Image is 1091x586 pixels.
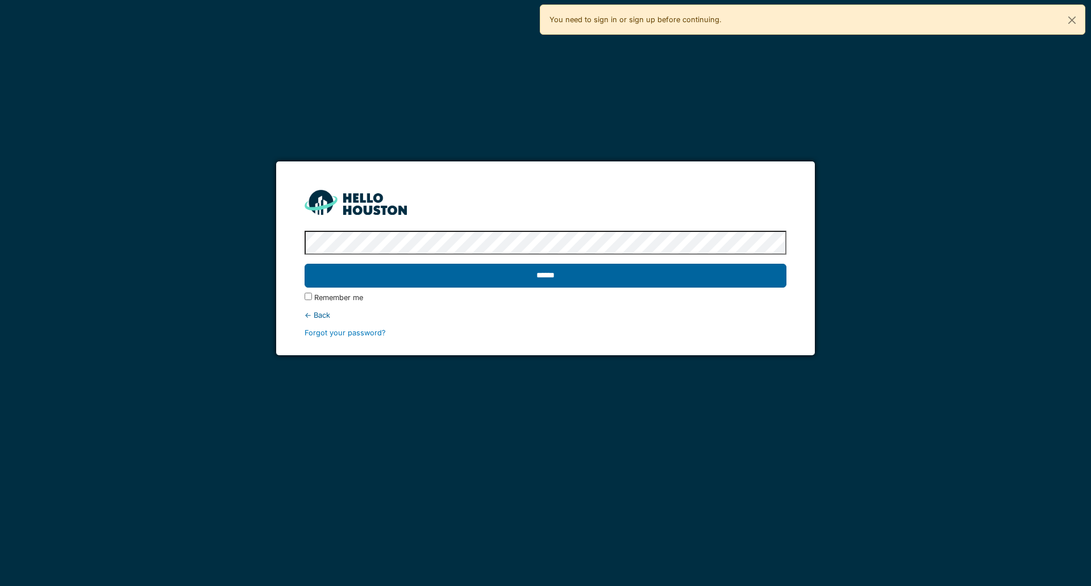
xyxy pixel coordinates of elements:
[1059,5,1085,35] button: Close
[305,310,786,321] div: ← Back
[540,5,1085,35] div: You need to sign in or sign up before continuing.
[305,190,407,214] img: HH_line-BYnF2_Hg.png
[314,292,363,303] label: Remember me
[305,329,386,337] a: Forgot your password?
